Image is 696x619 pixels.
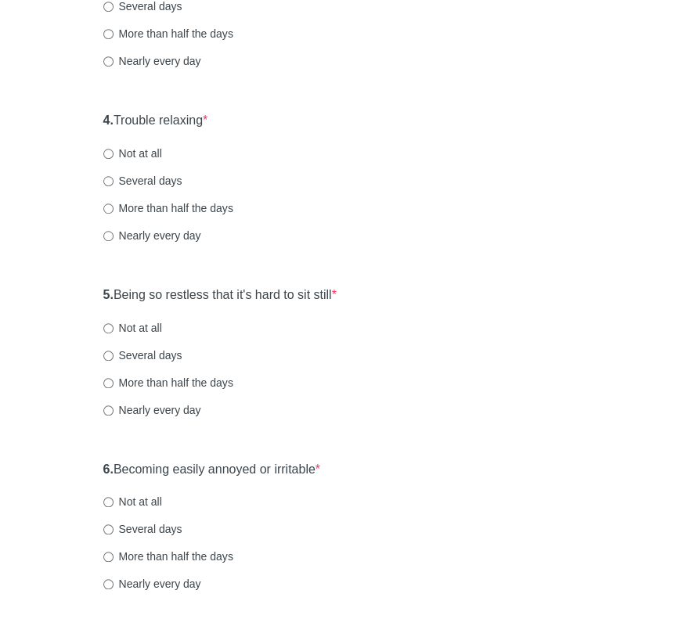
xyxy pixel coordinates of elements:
input: Several days [103,351,114,361]
label: Not at all [103,320,162,336]
input: More than half the days [103,378,114,388]
label: Trouble relaxing [103,112,208,130]
label: Not at all [103,146,162,161]
label: More than half the days [103,375,233,390]
strong: 4. [103,113,114,127]
input: More than half the days [103,552,114,562]
input: Nearly every day [103,579,114,589]
input: Several days [103,524,114,534]
input: Several days [103,176,114,186]
input: Nearly every day [103,56,114,67]
input: Several days [103,2,114,12]
label: Nearly every day [103,402,201,418]
input: Nearly every day [103,405,114,416]
label: Becoming easily annoyed or irritable [103,461,321,479]
label: Several days [103,173,182,189]
label: Several days [103,521,182,537]
label: More than half the days [103,26,233,41]
input: More than half the days [103,29,114,39]
input: Nearly every day [103,231,114,241]
strong: 6. [103,462,114,476]
label: Nearly every day [103,576,201,592]
label: Several days [103,347,182,363]
label: Being so restless that it's hard to sit still [103,286,337,304]
label: Nearly every day [103,228,201,243]
label: More than half the days [103,200,233,216]
label: Nearly every day [103,53,201,69]
input: More than half the days [103,203,114,214]
input: Not at all [103,149,114,159]
input: Not at all [103,497,114,507]
label: More than half the days [103,549,233,564]
input: Not at all [103,323,114,333]
strong: 5. [103,288,114,301]
label: Not at all [103,494,162,509]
